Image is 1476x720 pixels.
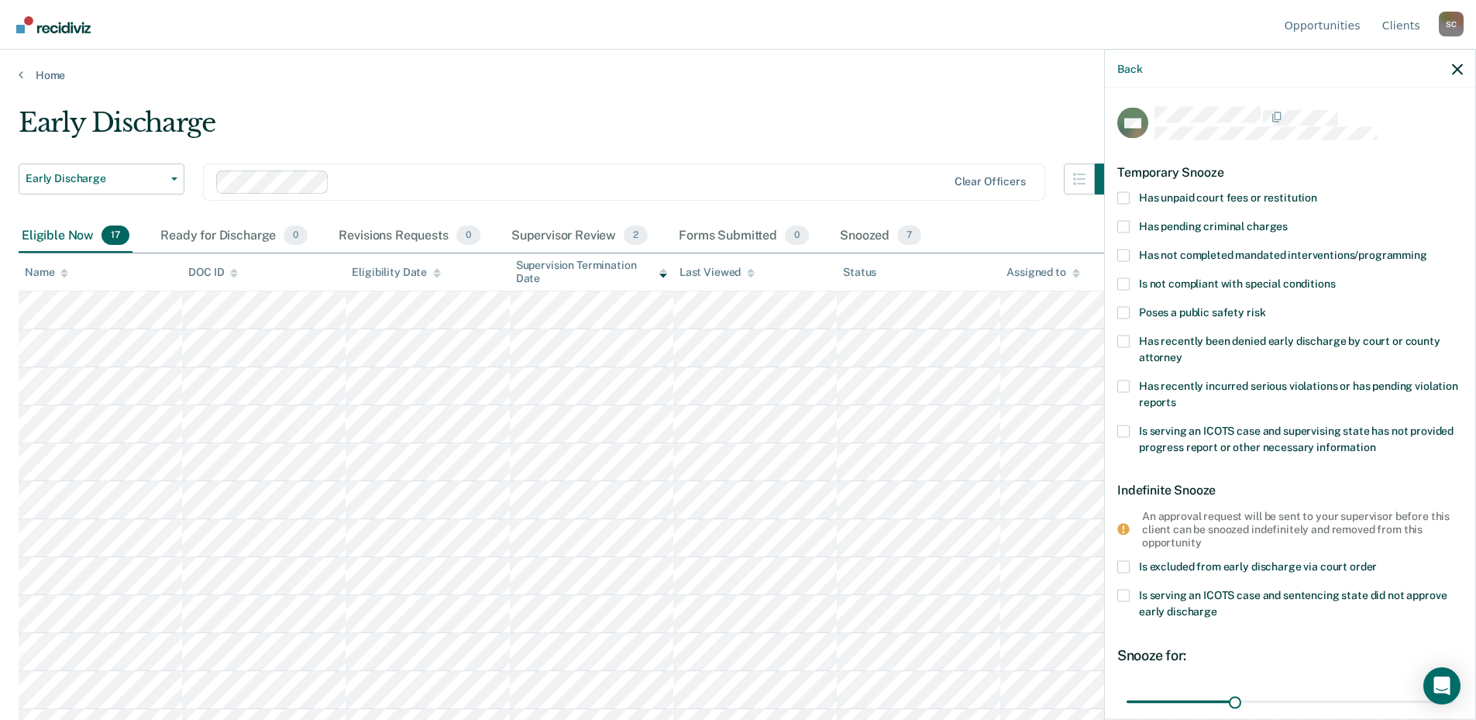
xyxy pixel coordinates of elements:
div: Early Discharge [19,107,1126,151]
div: Status [843,266,876,279]
div: Supervision Termination Date [516,259,667,285]
span: Has unpaid court fees or restitution [1139,191,1317,203]
div: Name [25,266,68,279]
div: Snooze for: [1117,647,1463,664]
span: Is not compliant with special conditions [1139,277,1335,289]
div: Supervisor Review [508,219,652,253]
button: Back [1117,62,1142,75]
span: Has pending criminal charges [1139,219,1288,232]
span: Early Discharge [26,172,165,185]
span: 17 [101,226,129,246]
span: Is excluded from early discharge via court order [1139,560,1377,573]
span: Poses a public safety risk [1139,305,1265,318]
span: 7 [897,226,921,246]
span: Is serving an ICOTS case and sentencing state did not approve early discharge [1139,589,1447,618]
div: Assigned to [1006,266,1079,279]
div: An approval request will be sent to your supervisor before this client can be snoozed indefinitel... [1142,509,1450,548]
img: Recidiviz [16,16,91,33]
div: Last Viewed [680,266,755,279]
div: Snoozed [837,219,924,253]
span: Has recently incurred serious violations or has pending violation reports [1139,379,1458,408]
div: S C [1439,12,1464,36]
button: Profile dropdown button [1439,12,1464,36]
div: Temporary Snooze [1117,152,1463,191]
span: 0 [284,226,308,246]
span: Is serving an ICOTS case and supervising state has not provided progress report or other necessar... [1139,424,1454,453]
div: Revisions Requests [335,219,483,253]
div: Clear officers [955,175,1026,188]
span: 0 [456,226,480,246]
div: Indefinite Snooze [1117,470,1463,509]
div: Eligible Now [19,219,132,253]
a: Home [19,68,1457,82]
div: Ready for Discharge [157,219,311,253]
span: 2 [624,226,648,246]
span: 0 [785,226,809,246]
div: Forms Submitted [676,219,812,253]
div: Open Intercom Messenger [1423,667,1461,704]
span: Has not completed mandated interventions/programming [1139,248,1427,260]
span: Has recently been denied early discharge by court or county attorney [1139,334,1440,363]
div: Eligibility Date [352,266,441,279]
div: DOC ID [188,266,238,279]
